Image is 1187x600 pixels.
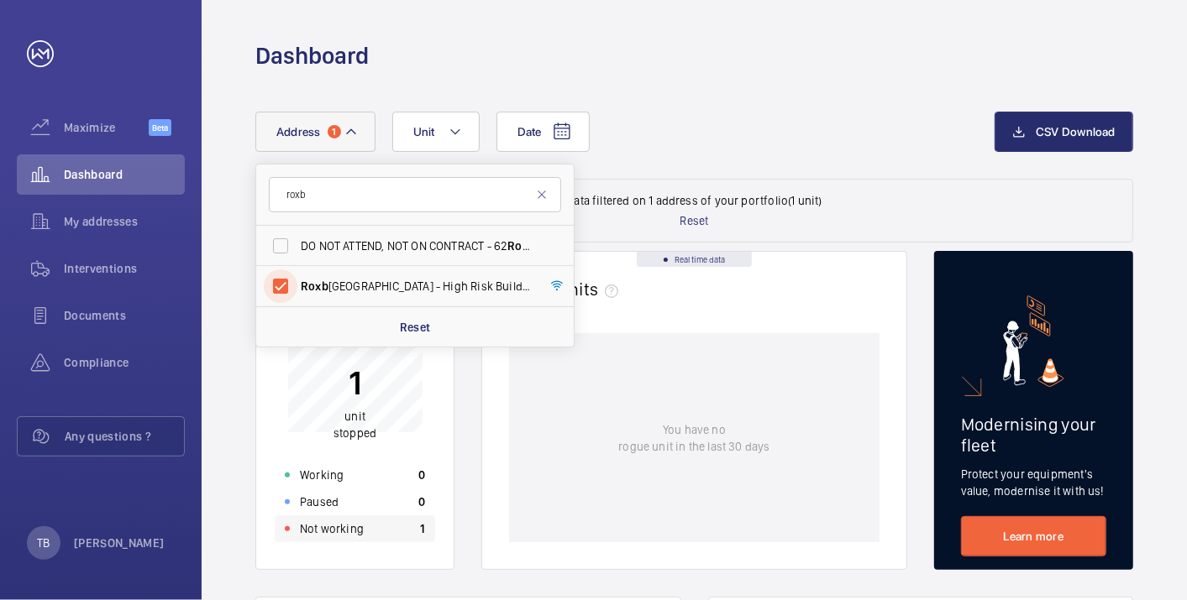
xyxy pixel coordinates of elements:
h2: Modernising your fleet [961,414,1106,456]
p: Working [300,467,344,483]
p: Reset [680,212,709,229]
img: marketing-card.svg [1003,295,1064,387]
p: You have no rogue unit in the last 30 days [618,421,769,455]
span: Maximize [64,119,149,136]
span: Unit [413,125,435,138]
p: TB [37,535,50,551]
h1: Dashboard [255,40,369,71]
span: Dashboard [64,166,185,183]
p: Protect your equipment's value, modernise it with us! [961,466,1106,499]
div: Real time data [637,252,752,267]
span: My addresses [64,213,185,230]
a: Learn more [961,516,1106,556]
button: Unit [392,112,480,152]
span: Interventions [64,260,185,277]
p: unit [334,409,376,442]
span: Roxb [301,279,328,293]
p: 1 [334,363,376,404]
p: [PERSON_NAME] [74,535,165,551]
p: 1 [420,520,425,537]
button: Date [496,112,590,152]
button: Address1 [255,112,376,152]
span: Documents [64,307,185,324]
span: CSV Download [1036,125,1116,138]
span: Compliance [64,354,185,371]
span: Beta [149,119,171,136]
span: Address [276,125,321,138]
span: 1 [328,125,341,138]
input: Search by address [269,177,561,212]
span: Any questions ? [65,428,184,445]
p: 0 [418,467,425,483]
span: DO NOT ATTEND, NOT ON CONTRACT - 62 [GEOGRAPHIC_DATA] - 62 [STREET_ADDRESS] [301,237,532,254]
span: Roxb [507,239,535,253]
p: Data filtered on 1 address of your portfolio (1 unit) [566,192,822,209]
span: units [559,279,626,300]
p: Not working [300,520,364,537]
span: stopped [334,427,376,441]
span: [GEOGRAPHIC_DATA] - High Risk Building - [STREET_ADDRESS] [301,278,532,295]
button: CSV Download [995,112,1133,152]
span: Date [517,125,542,138]
p: 0 [418,493,425,510]
p: Reset [400,319,431,336]
p: Paused [300,493,339,510]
